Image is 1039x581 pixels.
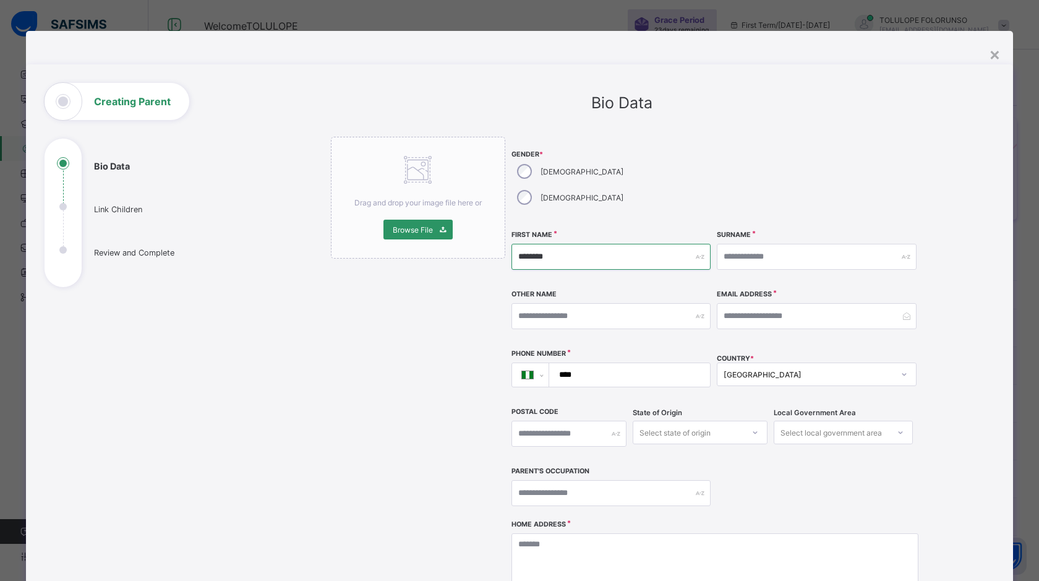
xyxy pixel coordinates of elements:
span: COUNTRY [717,355,754,363]
span: State of Origin [633,408,682,417]
label: Email Address [717,290,772,298]
label: [DEMOGRAPHIC_DATA] [541,193,623,202]
div: [GEOGRAPHIC_DATA] [724,370,893,379]
div: Select local government area [780,421,882,444]
div: × [989,43,1001,64]
span: Drag and drop your image file here or [354,198,482,207]
span: Local Government Area [774,408,856,417]
label: Home Address [511,520,566,528]
div: Select state of origin [639,421,711,444]
label: Postal Code [511,408,558,416]
div: Drag and drop your image file here orBrowse File [331,137,505,259]
span: Gender [511,150,711,158]
label: First Name [511,231,552,239]
label: Other Name [511,290,557,298]
label: Surname [717,231,751,239]
label: [DEMOGRAPHIC_DATA] [541,167,623,176]
span: Browse File [393,225,433,235]
h1: Creating Parent [94,97,171,106]
label: Parent's Occupation [511,467,589,475]
span: Bio Data [591,93,652,112]
label: Phone Number [511,350,566,358]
